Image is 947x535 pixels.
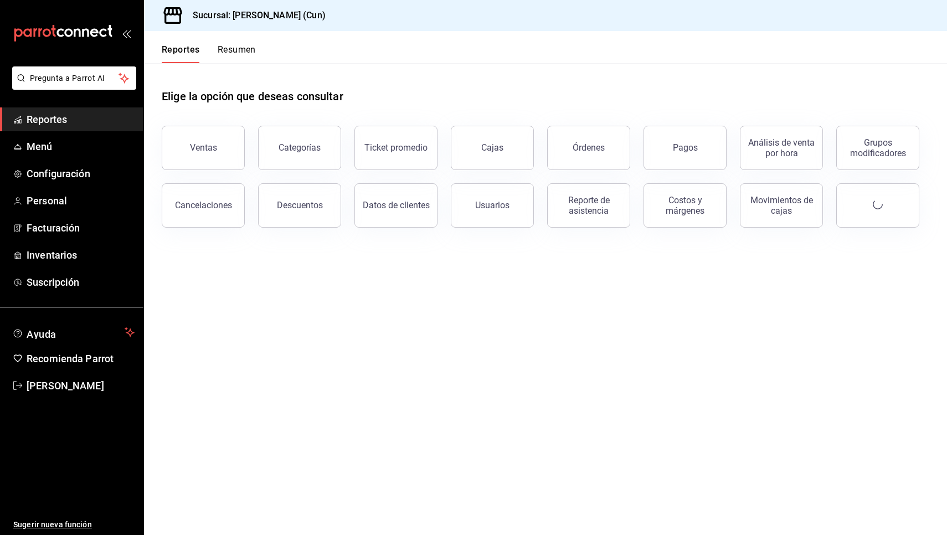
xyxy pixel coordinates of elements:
div: navigation tabs [162,44,256,63]
button: Resumen [218,44,256,63]
button: Reporte de asistencia [547,183,630,228]
button: Costos y márgenes [644,183,727,228]
div: Grupos modificadores [843,137,912,158]
div: Categorías [279,142,321,153]
div: Cajas [481,141,504,155]
div: Descuentos [277,200,323,210]
button: Datos de clientes [354,183,438,228]
div: Ventas [190,142,217,153]
span: Pregunta a Parrot AI [30,73,119,84]
a: Pregunta a Parrot AI [8,80,136,92]
button: open_drawer_menu [122,29,131,38]
button: Categorías [258,126,341,170]
h1: Elige la opción que deseas consultar [162,88,343,105]
div: Movimientos de cajas [747,195,816,216]
button: Movimientos de cajas [740,183,823,228]
span: Suscripción [27,275,135,290]
div: Reporte de asistencia [554,195,623,216]
span: Sugerir nueva función [13,519,135,531]
div: Pagos [673,142,698,153]
button: Grupos modificadores [836,126,919,170]
button: Descuentos [258,183,341,228]
div: Ticket promedio [364,142,428,153]
span: Reportes [27,112,135,127]
div: Análisis de venta por hora [747,137,816,158]
button: Órdenes [547,126,630,170]
button: Usuarios [451,183,534,228]
span: Facturación [27,220,135,235]
span: Inventarios [27,248,135,263]
span: Menú [27,139,135,154]
button: Análisis de venta por hora [740,126,823,170]
button: Pregunta a Parrot AI [12,66,136,90]
button: Ticket promedio [354,126,438,170]
span: Configuración [27,166,135,181]
div: Datos de clientes [363,200,430,210]
span: Ayuda [27,326,120,339]
button: Cancelaciones [162,183,245,228]
span: Personal [27,193,135,208]
h3: Sucursal: [PERSON_NAME] (Cun) [184,9,326,22]
div: Costos y márgenes [651,195,719,216]
div: Cancelaciones [175,200,232,210]
div: Usuarios [475,200,509,210]
button: Reportes [162,44,200,63]
span: Recomienda Parrot [27,351,135,366]
button: Ventas [162,126,245,170]
div: Órdenes [573,142,605,153]
span: [PERSON_NAME] [27,378,135,393]
button: Pagos [644,126,727,170]
a: Cajas [451,126,534,170]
